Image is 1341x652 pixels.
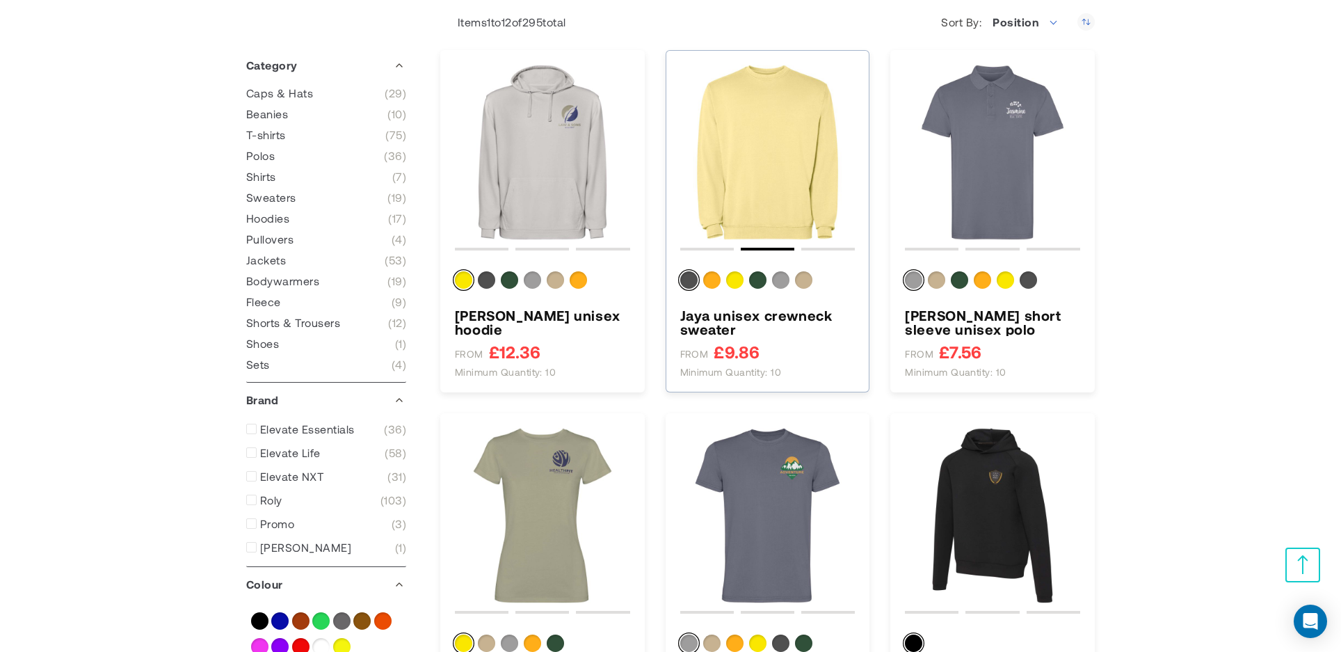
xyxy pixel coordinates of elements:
[246,517,406,531] a: Promo 3
[905,635,922,652] div: Solid Black
[905,366,1006,379] span: Minimum quantity: 10
[905,348,933,360] span: FROM
[905,428,1080,603] img: Danali unisex interlock sports hoodie
[246,567,406,602] div: Colour
[388,212,406,225] span: 17
[478,271,495,289] div: Dark Grey
[455,428,630,603] a: Fiyi short sleeve women&#039;s t-shirt
[246,316,406,330] a: Shorts &amp; Trousers
[246,383,406,418] div: Brand
[392,358,406,372] span: 4
[246,446,406,460] a: Elevate Life 58
[246,316,340,330] span: Shorts & Trousers
[246,470,406,484] a: Elevate NXT 31
[387,274,406,288] span: 19
[547,635,564,652] div: Dark Green
[387,107,406,121] span: 10
[997,271,1014,289] div: Yellow
[455,635,472,652] div: Yellow
[680,271,698,289] div: Dark Grey
[312,612,330,630] a: Green
[570,271,587,289] div: Light Orange
[772,635,789,652] div: Dark Grey
[489,343,540,360] span: £12.36
[246,274,319,288] span: Bodywarmers
[246,191,296,205] span: Sweaters
[905,308,1080,336] a: Cobain short sleeve unisex polo
[455,271,630,294] div: Colour
[246,107,406,121] a: Beanies
[271,612,289,630] a: Blue
[547,271,564,289] div: Khaki
[246,295,406,309] a: Fleece
[385,446,406,460] span: 58
[680,348,709,360] span: FROM
[680,65,856,240] img: Jaya unisex crewneck sweater
[246,212,289,225] span: Hoodies
[905,271,922,289] div: Grey
[385,253,406,267] span: 53
[392,170,406,184] span: 7
[951,271,968,289] div: Dark Green
[292,612,310,630] a: Brown
[455,271,472,289] div: Yellow
[246,107,288,121] span: Beanies
[353,612,371,630] a: Natural
[246,337,279,351] span: Shoes
[246,191,406,205] a: Sweaters
[1077,13,1095,31] a: Set Descending Direction
[374,612,392,630] a: Orange
[387,191,406,205] span: 19
[392,232,406,246] span: 4
[246,170,406,184] a: Shirts
[680,308,856,336] h3: Jaya unisex crewneck sweater
[795,635,812,652] div: Dark Green
[524,635,541,652] div: Light Orange
[455,348,483,360] span: FROM
[388,316,406,330] span: 12
[714,343,760,360] span: £9.86
[246,149,275,163] span: Polos
[385,86,406,100] span: 29
[246,212,406,225] a: Hoodies
[246,541,406,555] a: [PERSON_NAME] 1
[455,65,630,240] img: Kenia unisex hoodie
[455,308,630,336] a: Kenia unisex hoodie
[246,493,406,507] a: Roly 103
[939,343,981,360] span: £7.56
[380,493,406,507] span: 103
[524,271,541,289] div: Grey
[501,15,512,29] span: 12
[246,274,406,288] a: Bodywarmers
[440,15,566,29] p: Items to of total
[246,170,276,184] span: Shirts
[941,15,985,29] label: Sort By
[726,635,744,652] div: Light Orange
[246,422,406,436] a: Elevate Essentials 36
[260,493,282,507] span: Roly
[703,271,721,289] div: Light Orange
[455,308,630,336] h3: [PERSON_NAME] unisex hoodie
[501,635,518,652] div: Grey
[387,470,406,484] span: 31
[772,271,789,289] div: Grey
[392,295,406,309] span: 9
[260,422,355,436] span: Elevate Essentials
[246,232,294,246] span: Pullovers
[680,428,856,603] img: Corgi short sleeve men's t-shirt
[260,517,294,531] span: Promo
[680,271,856,294] div: Colour
[522,15,543,29] span: 295
[251,612,268,630] a: Black
[260,446,321,460] span: Elevate Life
[260,541,351,555] span: [PERSON_NAME]
[680,366,782,379] span: Minimum quantity: 10
[246,86,313,100] span: Caps & Hats
[384,149,406,163] span: 36
[985,8,1067,36] span: Position
[905,271,1080,294] div: Colour
[385,128,406,142] span: 75
[455,428,630,603] img: Fiyi short sleeve women's t-shirt
[795,271,812,289] div: Khaki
